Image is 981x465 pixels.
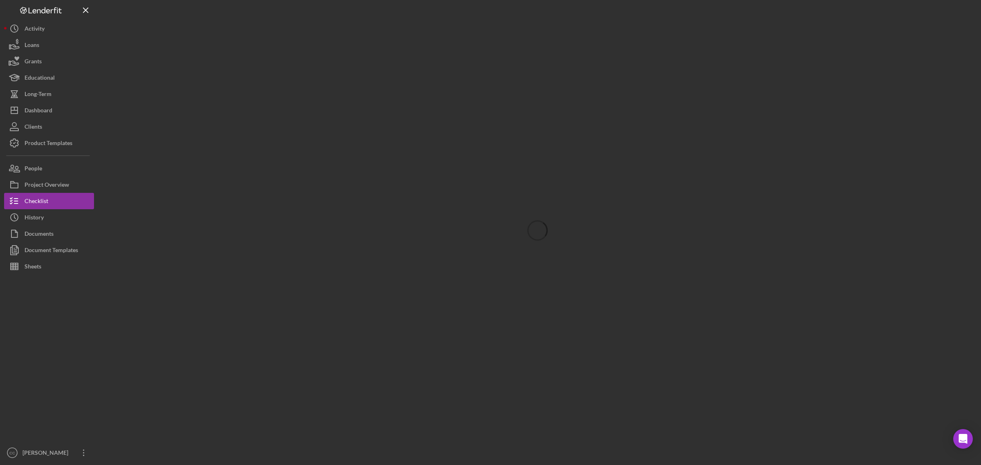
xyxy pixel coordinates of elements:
[9,451,15,455] text: CC
[4,37,94,53] button: Loans
[4,177,94,193] button: Project Overview
[25,177,69,195] div: Project Overview
[25,209,44,228] div: History
[4,135,94,151] button: Product Templates
[4,20,94,37] button: Activity
[25,86,52,104] div: Long-Term
[4,226,94,242] button: Documents
[20,445,74,463] div: [PERSON_NAME]
[25,53,42,72] div: Grants
[4,209,94,226] button: History
[25,37,39,55] div: Loans
[25,160,42,179] div: People
[4,258,94,275] button: Sheets
[25,135,72,153] div: Product Templates
[4,86,94,102] button: Long-Term
[4,102,94,118] button: Dashboard
[4,118,94,135] button: Clients
[25,102,52,121] div: Dashboard
[25,118,42,137] div: Clients
[4,160,94,177] button: People
[4,445,94,461] button: CC[PERSON_NAME]
[25,20,45,39] div: Activity
[25,226,54,244] div: Documents
[4,69,94,86] button: Educational
[953,429,973,449] div: Open Intercom Messenger
[4,193,94,209] button: Checklist
[25,242,78,260] div: Document Templates
[25,193,48,211] div: Checklist
[25,69,55,88] div: Educational
[25,258,41,277] div: Sheets
[4,53,94,69] button: Grants
[4,242,94,258] button: Document Templates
